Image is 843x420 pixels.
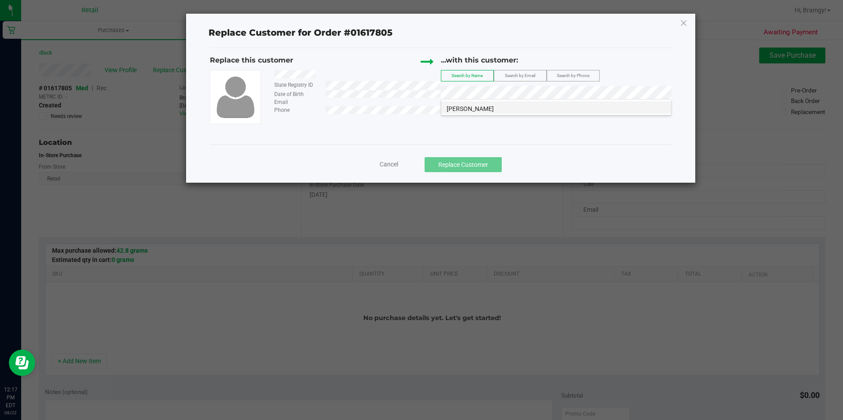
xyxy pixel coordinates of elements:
[441,56,518,64] span: ...with this customer:
[380,161,398,168] span: Cancel
[451,73,483,78] span: Search by Name
[268,106,325,114] div: Phone
[9,350,35,376] iframe: Resource center
[268,98,325,106] div: Email
[268,81,325,89] div: State Registry ID
[268,90,325,98] div: Date of Birth
[212,74,259,120] img: user-icon.png
[505,73,535,78] span: Search by Email
[210,56,293,64] span: Replace this customer
[557,73,589,78] span: Search by Phone
[425,157,502,172] button: Replace Customer
[203,26,398,41] span: Replace Customer for Order #01617805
